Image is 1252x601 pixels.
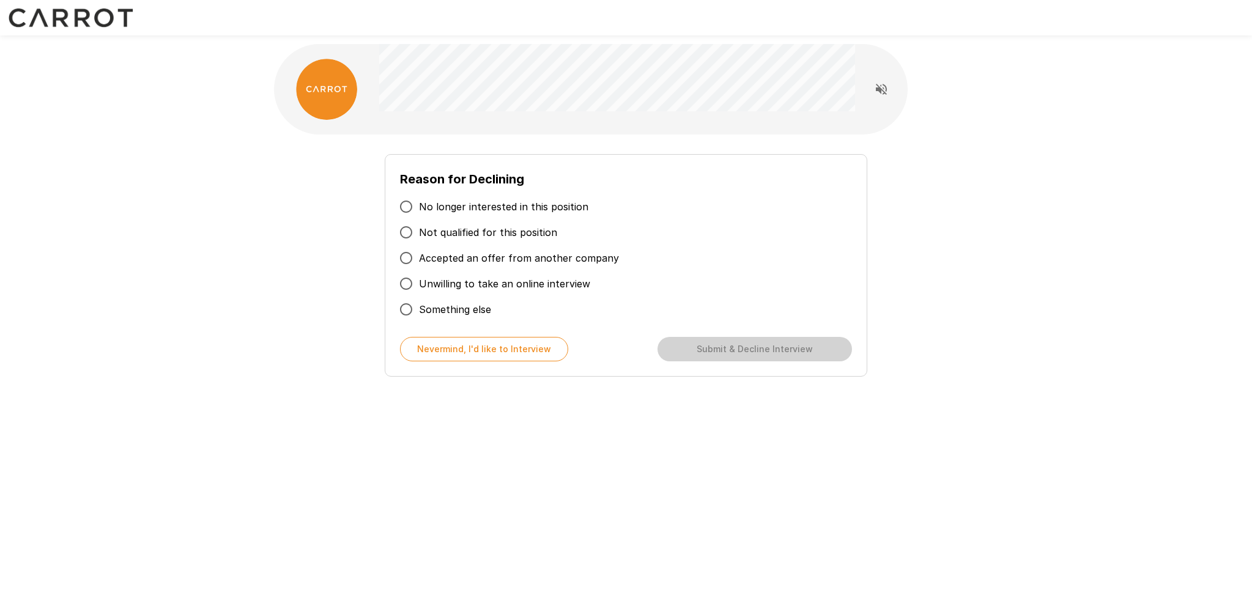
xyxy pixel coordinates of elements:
[419,251,619,265] span: Accepted an offer from another company
[419,276,590,291] span: Unwilling to take an online interview
[400,172,524,186] b: Reason for Declining
[419,225,557,240] span: Not qualified for this position
[419,199,588,214] span: No longer interested in this position
[296,59,357,120] img: carrot_logo.png
[419,302,491,317] span: Something else
[869,77,894,101] button: Read questions aloud
[400,337,568,361] button: Nevermind, I'd like to Interview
